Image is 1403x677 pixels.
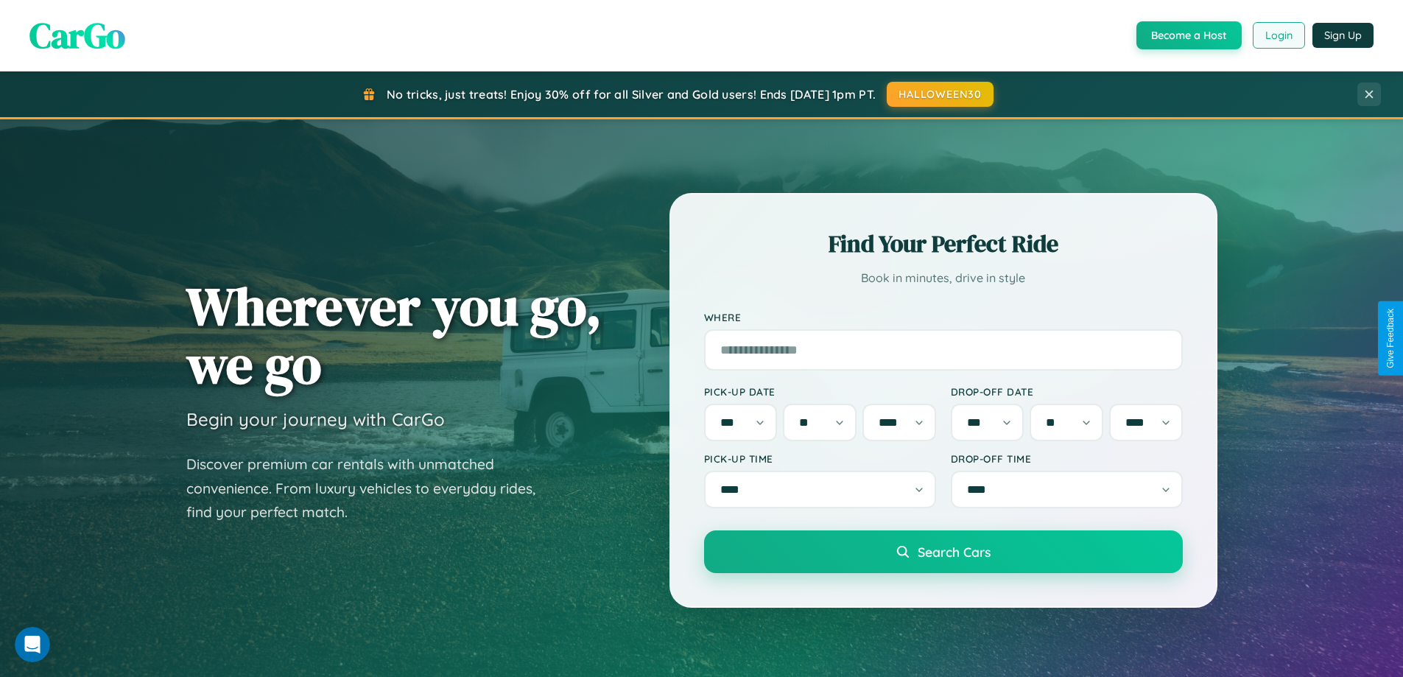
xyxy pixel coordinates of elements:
[1136,21,1242,49] button: Become a Host
[951,452,1183,465] label: Drop-off Time
[704,311,1183,323] label: Where
[704,385,936,398] label: Pick-up Date
[887,82,994,107] button: HALLOWEEN30
[1253,22,1305,49] button: Login
[704,228,1183,260] h2: Find Your Perfect Ride
[704,530,1183,573] button: Search Cars
[186,452,555,525] p: Discover premium car rentals with unmatched convenience. From luxury vehicles to everyday rides, ...
[186,277,602,393] h1: Wherever you go, we go
[29,11,125,60] span: CarGo
[186,408,445,430] h3: Begin your journey with CarGo
[704,452,936,465] label: Pick-up Time
[918,544,991,560] span: Search Cars
[1312,23,1374,48] button: Sign Up
[15,627,50,662] iframe: Intercom live chat
[1385,309,1396,368] div: Give Feedback
[387,87,876,102] span: No tricks, just treats! Enjoy 30% off for all Silver and Gold users! Ends [DATE] 1pm PT.
[951,385,1183,398] label: Drop-off Date
[704,267,1183,289] p: Book in minutes, drive in style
